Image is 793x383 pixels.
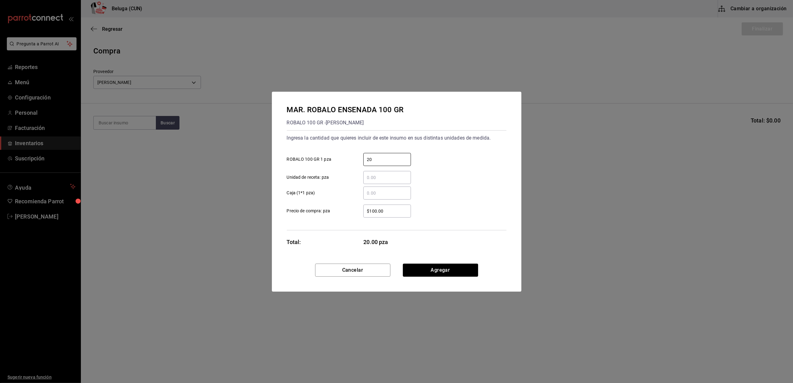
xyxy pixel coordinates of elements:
span: Unidad de receta: pza [287,174,329,181]
div: Total: [287,238,301,246]
input: Precio de compra: pza [363,207,411,215]
input: ROBALO 100 GR 1 pza [363,156,411,163]
div: Ingresa la cantidad que quieres incluir de este insumo en sus distintas unidades de medida. [287,133,506,143]
input: Unidad de receta: pza [363,174,411,181]
span: Precio de compra: pza [287,208,330,214]
span: ROBALO 100 GR 1 pza [287,156,332,163]
span: 20.00 pza [364,238,411,246]
div: MAR. ROBALO ENSENADA 100 GR [287,104,404,115]
div: ROBALO 100 GR - [PERSON_NAME] [287,118,404,128]
span: Caja (1*1 pza) [287,190,315,196]
button: Cancelar [315,264,390,277]
input: Caja (1*1 pza) [363,189,411,197]
button: Agregar [403,264,478,277]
